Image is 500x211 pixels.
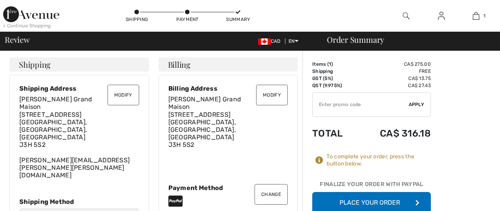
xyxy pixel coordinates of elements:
[19,61,51,68] span: Shipping
[5,36,30,44] span: Review
[312,61,357,68] td: Items ( )
[19,85,139,92] div: Shipping Address
[312,180,431,192] div: Finalize Your Order with PayPal
[125,16,149,23] div: Shipping
[258,38,271,45] img: Canadian Dollar
[168,95,242,110] span: [PERSON_NAME] Grand Maison
[19,111,87,149] span: [STREET_ADDRESS] [GEOGRAPHIC_DATA], [GEOGRAPHIC_DATA], [GEOGRAPHIC_DATA] J3H 5S2
[357,61,431,68] td: CA$ 275.00
[312,120,357,147] td: Total
[108,85,139,105] button: Modify
[19,95,139,179] div: [PERSON_NAME][EMAIL_ADDRESS][PERSON_NAME][PERSON_NAME][DOMAIN_NAME]
[289,38,298,44] span: EN
[168,111,236,149] span: [STREET_ADDRESS] [GEOGRAPHIC_DATA], [GEOGRAPHIC_DATA], [GEOGRAPHIC_DATA] J3H 5S2
[357,68,431,75] td: Free
[432,11,451,21] a: Sign In
[312,82,357,89] td: QST (9.975%)
[168,61,191,68] span: Billing
[3,22,51,29] div: < Continue Shopping
[19,95,92,110] span: [PERSON_NAME] Grand Maison
[19,198,139,205] div: Shipping Method
[317,36,495,44] div: Order Summary
[403,11,409,21] img: search the website
[175,16,199,23] div: Payment
[357,82,431,89] td: CA$ 27.43
[409,101,425,108] span: Apply
[459,11,493,21] a: 1
[473,11,479,21] img: My Bag
[313,93,409,116] input: Promo code
[329,61,331,67] span: 1
[256,85,288,105] button: Modify
[255,184,288,205] button: Change
[357,75,431,82] td: CA$ 13.75
[312,68,357,75] td: Shipping
[312,75,357,82] td: GST (5%)
[357,120,431,147] td: CA$ 316.18
[168,85,288,92] div: Billing Address
[258,38,284,44] span: CAD
[168,184,288,192] div: Payment Method
[3,6,59,22] img: 1ère Avenue
[226,16,250,23] div: Summary
[483,12,485,19] span: 1
[438,11,445,21] img: My Info
[326,153,431,167] div: To complete your order, press the button below.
